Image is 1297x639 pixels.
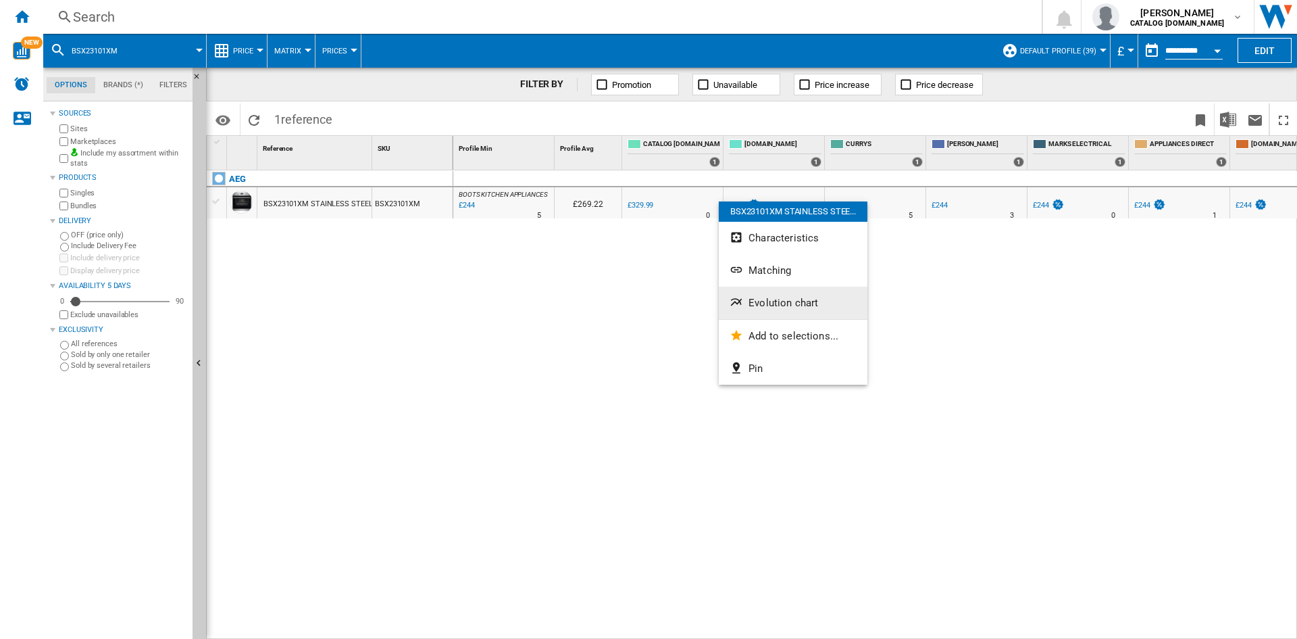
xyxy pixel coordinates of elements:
[719,352,867,385] button: Pin...
[719,202,867,222] div: BSX23101XM STAINLESS STEE...
[719,287,867,319] button: Evolution chart
[719,254,867,287] button: Matching
[748,264,791,277] span: Matching
[748,232,819,244] span: Characteristics
[748,362,763,375] span: Pin
[719,222,867,254] button: Characteristics
[748,297,818,309] span: Evolution chart
[748,330,838,342] span: Add to selections...
[719,320,867,352] button: Add to selections...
